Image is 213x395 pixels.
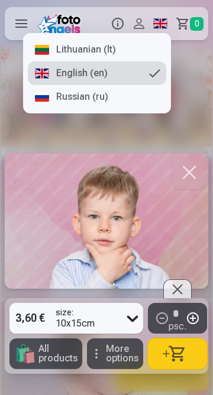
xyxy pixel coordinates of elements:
[128,7,150,40] button: Profile
[190,17,204,31] span: 0
[56,303,95,334] div: 10x15cm
[87,338,143,369] button: More options
[28,38,166,61] a: Lithuanian (lt)
[23,33,171,113] nav: Global
[28,85,166,109] a: Russian (ru)
[9,338,82,369] button: 🛍All products
[38,11,85,37] img: /fa5
[106,344,138,363] span: More options
[171,7,208,40] a: Сart0
[56,308,73,316] strong: size :
[150,7,171,40] a: Global
[107,7,128,40] button: Info
[38,344,78,363] span: All products
[28,61,166,85] a: English (en)
[14,343,36,364] span: 🛍
[9,303,51,334] div: 3,60 €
